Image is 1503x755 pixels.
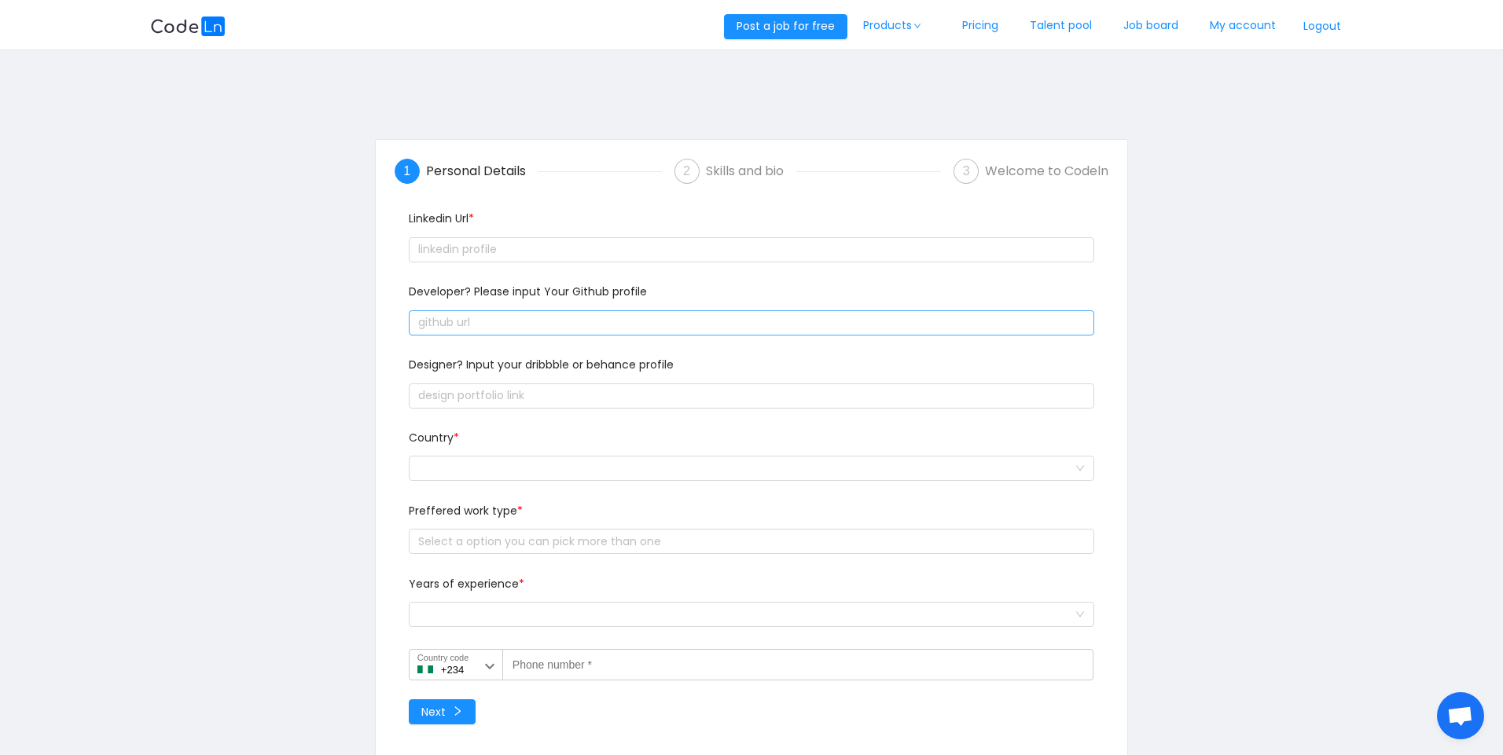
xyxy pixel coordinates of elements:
input: github url [409,310,1094,335]
a: Post a job for free [724,18,847,34]
button: Post a job for free [724,14,847,39]
div: Skills and bio [706,159,796,184]
span: Linkedin Url [409,211,474,226]
img: logobg.f302741d.svg [150,16,226,36]
input: Country code [409,649,503,680]
label: Country code [417,651,469,665]
span: 2 [683,164,690,178]
input: linkedin profile [409,237,1094,262]
div: Welcome to Codeln [985,159,1108,184]
span: Years of experience [409,576,524,592]
input: design portfolio link [409,383,1094,409]
span: Preffered work type [409,503,523,519]
span: 1 [403,164,410,178]
span: 3 [963,164,970,178]
span: Developer? Please input Your Github profile [409,284,647,299]
div: Open chat [1437,692,1484,739]
i: icon: down [913,22,922,30]
button: Nexticon: right [409,699,476,724]
div: Select a option you can pick more than one [418,533,1078,549]
div: Personal Details [426,159,538,184]
i: icon: down [1075,464,1085,475]
input: Phone number * [502,649,1093,680]
button: Logout [1292,14,1353,39]
span: Designer? Input your dribbble or behance profile [409,357,674,372]
span: Country [409,430,459,445]
i: icon: down [1075,610,1085,621]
